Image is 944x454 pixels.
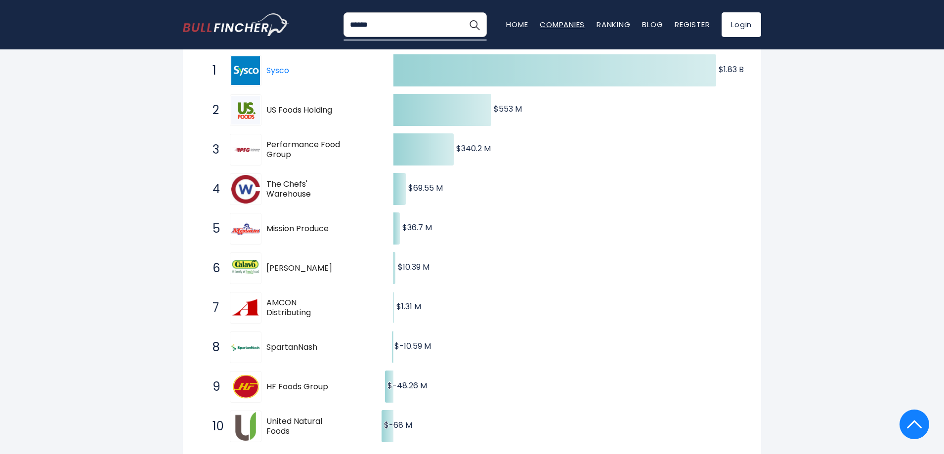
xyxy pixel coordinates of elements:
img: Mission Produce [231,214,260,243]
text: $1.31 M [396,301,421,312]
a: Blog [642,19,663,30]
span: 6 [208,260,217,277]
span: Mission Produce [266,224,341,234]
span: 3 [208,141,217,158]
span: AMCON Distributing [266,298,341,319]
text: $340.2 M [456,143,491,154]
span: The Chefs' Warehouse [266,179,341,200]
img: Calavo Growers [231,254,260,283]
text: $553 M [494,103,522,115]
a: Sysco [230,55,266,86]
span: United Natural Foods [266,416,341,437]
span: 4 [208,181,217,198]
text: $-10.59 M [394,340,431,352]
a: Home [506,19,528,30]
a: Sysco [266,65,289,76]
a: Go to homepage [183,13,289,36]
text: $-48.26 M [387,380,427,391]
img: AMCON Distributing [231,293,260,322]
span: 8 [208,339,217,356]
img: Performance Food Group [231,148,260,152]
text: $36.7 M [402,222,432,233]
a: Login [722,12,761,37]
span: US Foods Holding [266,105,341,116]
img: Sysco [231,56,260,85]
span: 1 [208,62,217,79]
text: $10.39 M [398,261,429,273]
span: SpartanNash [266,342,341,353]
button: Search [462,12,487,37]
span: HF Foods Group [266,382,341,392]
span: 2 [208,102,217,119]
span: 9 [208,378,217,395]
span: 5 [208,220,217,237]
span: 7 [208,299,217,316]
a: Ranking [597,19,630,30]
img: SpartanNash [231,344,260,351]
text: $1.83 B [719,64,744,75]
img: The Chefs' Warehouse [231,175,260,204]
img: United Natural Foods [231,412,260,441]
a: Register [675,19,710,30]
a: Companies [540,19,585,30]
text: $69.55 M [408,182,443,194]
img: HF Foods Group [231,372,260,401]
span: 10 [208,418,217,435]
text: $-68 M [384,419,412,431]
img: US Foods Holding [231,96,260,124]
img: bullfincher logo [183,13,289,36]
span: [PERSON_NAME] [266,263,341,274]
span: Performance Food Group [266,140,341,161]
